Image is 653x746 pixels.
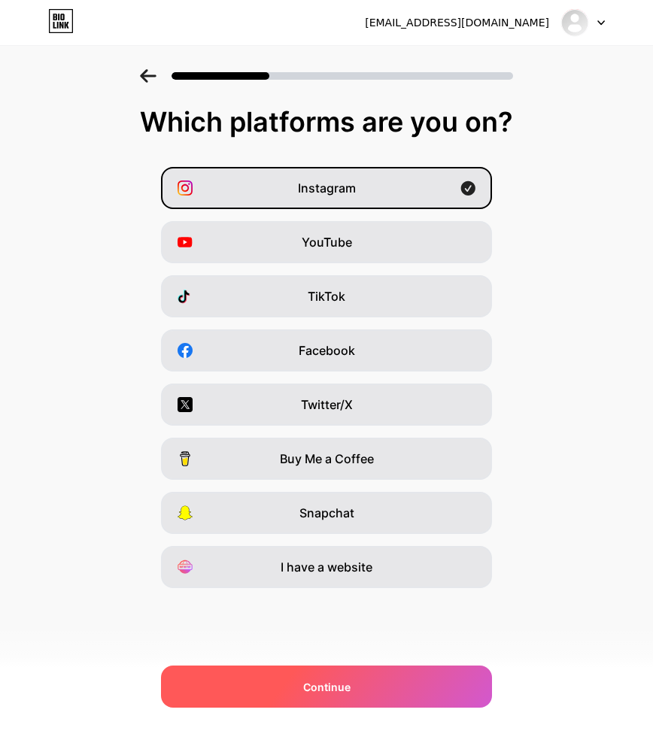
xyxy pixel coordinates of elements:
div: Which platforms are you on? [15,107,638,137]
span: Snapchat [299,504,354,522]
span: Instagram [298,179,356,197]
span: Buy Me a Coffee [280,450,374,468]
span: YouTube [302,233,352,251]
img: naga303mantap [560,8,589,37]
span: TikTok [308,287,345,305]
div: [EMAIL_ADDRESS][DOMAIN_NAME] [365,15,549,31]
span: Facebook [299,341,355,359]
span: Continue [303,679,351,695]
span: Twitter/X [301,396,353,414]
span: I have a website [281,558,372,576]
